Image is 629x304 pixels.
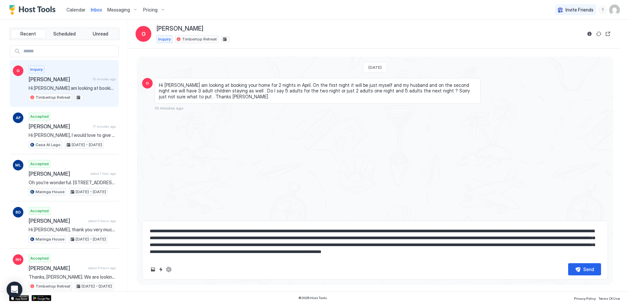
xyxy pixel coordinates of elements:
[574,296,596,300] span: Privacy Policy
[93,124,116,129] span: 17 minutes ago
[155,106,184,111] span: 10 minutes ago
[7,282,22,297] div: Open Intercom Messenger
[36,236,64,242] span: Maringa House
[15,209,21,215] span: BD
[16,68,20,74] span: G
[82,283,112,289] span: [DATE] - [DATE]
[30,161,49,167] span: Accepted
[88,266,116,270] span: about 3 hours ago
[29,217,86,224] span: [PERSON_NAME]
[157,25,203,33] span: [PERSON_NAME]
[182,36,217,42] span: Timbertop Retreat
[574,294,596,301] a: Privacy Policy
[91,6,102,13] a: Inbox
[36,142,61,148] span: Casa Al Lago
[36,189,64,195] span: Maringa House
[598,294,620,301] a: Terms Of Use
[16,115,21,121] span: AF
[36,283,70,289] span: Timbertop Retreat
[149,266,157,273] button: Upload image
[53,31,76,37] span: Scheduled
[15,257,21,263] span: RH
[141,30,146,38] span: G
[20,31,36,37] span: Recent
[157,266,165,273] button: Quick reply
[29,180,116,186] span: Oh you’re wonderful. [STREET_ADDRESS]. Let me know the cost and I’ll transfer the money. Xx
[29,265,86,271] span: [PERSON_NAME]
[83,29,118,38] button: Unread
[15,162,21,168] span: ML
[29,227,116,233] span: Hi [PERSON_NAME], thank you very much. We are really looking forward to our stay 😁
[568,263,601,275] button: Send
[93,77,116,81] span: 10 minutes ago
[36,94,70,100] span: Timbertop Retreat
[30,114,49,119] span: Accepted
[599,6,607,14] div: menu
[598,296,620,300] span: Terms Of Use
[158,36,171,42] span: Inquiry
[29,85,116,91] span: Hi [PERSON_NAME] am looking at booking your home for 2 nights in April. On the first night it wil...
[76,236,106,242] span: [DATE] - [DATE]
[29,274,116,280] span: Thanks, [PERSON_NAME]. We are looking forward to your property. I’ll check with my daughter and l...
[298,296,327,300] span: © 2025 Host Tools
[165,266,173,273] button: ChatGPT Auto Reply
[29,132,116,138] span: Hi [PERSON_NAME], I would love to give you an answer about a late check out for you however, we w...
[90,171,116,176] span: about 1 hour ago
[11,29,46,38] button: Recent
[30,208,49,214] span: Accepted
[604,30,612,38] button: Open reservation
[368,65,382,70] span: [DATE]
[93,31,108,37] span: Unread
[107,7,130,13] span: Messaging
[29,170,88,177] span: [PERSON_NAME]
[29,76,90,83] span: [PERSON_NAME]
[9,5,59,15] a: Host Tools Logo
[91,7,102,13] span: Inbox
[66,6,86,13] a: Calendar
[88,219,116,223] span: about 2 hours ago
[609,5,620,15] div: User profile
[30,255,49,261] span: Accepted
[32,295,51,301] a: Google Play Store
[29,123,90,130] span: [PERSON_NAME]
[146,80,149,86] span: G
[9,295,29,301] a: App Store
[159,82,476,100] span: Hi [PERSON_NAME] am looking at booking your home for 2 nights in April. On the first night it wil...
[21,46,118,57] input: Input Field
[9,28,119,40] div: tab-group
[586,30,593,38] button: Reservation information
[30,66,43,72] span: Inquiry
[143,7,158,13] span: Pricing
[595,30,603,38] button: Sync reservation
[583,266,594,273] div: Send
[72,142,102,148] span: [DATE] - [DATE]
[76,189,106,195] span: [DATE] - [DATE]
[66,7,86,13] span: Calendar
[566,7,593,13] span: Invite Friends
[47,29,82,38] button: Scheduled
